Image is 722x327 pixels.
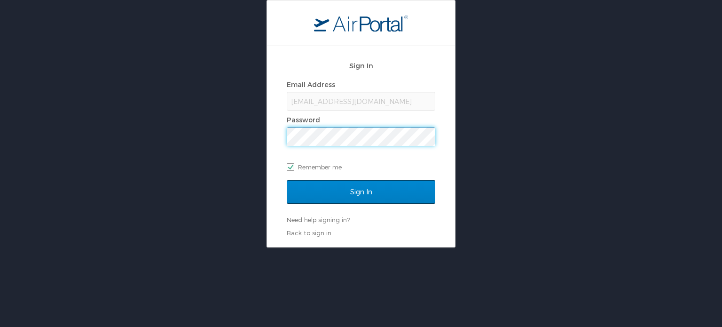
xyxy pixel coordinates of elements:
[287,216,350,223] a: Need help signing in?
[287,229,331,237] a: Back to sign in
[314,15,408,32] img: logo
[287,80,335,88] label: Email Address
[287,60,435,71] h2: Sign In
[287,160,435,174] label: Remember me
[287,180,435,204] input: Sign In
[287,116,320,124] label: Password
